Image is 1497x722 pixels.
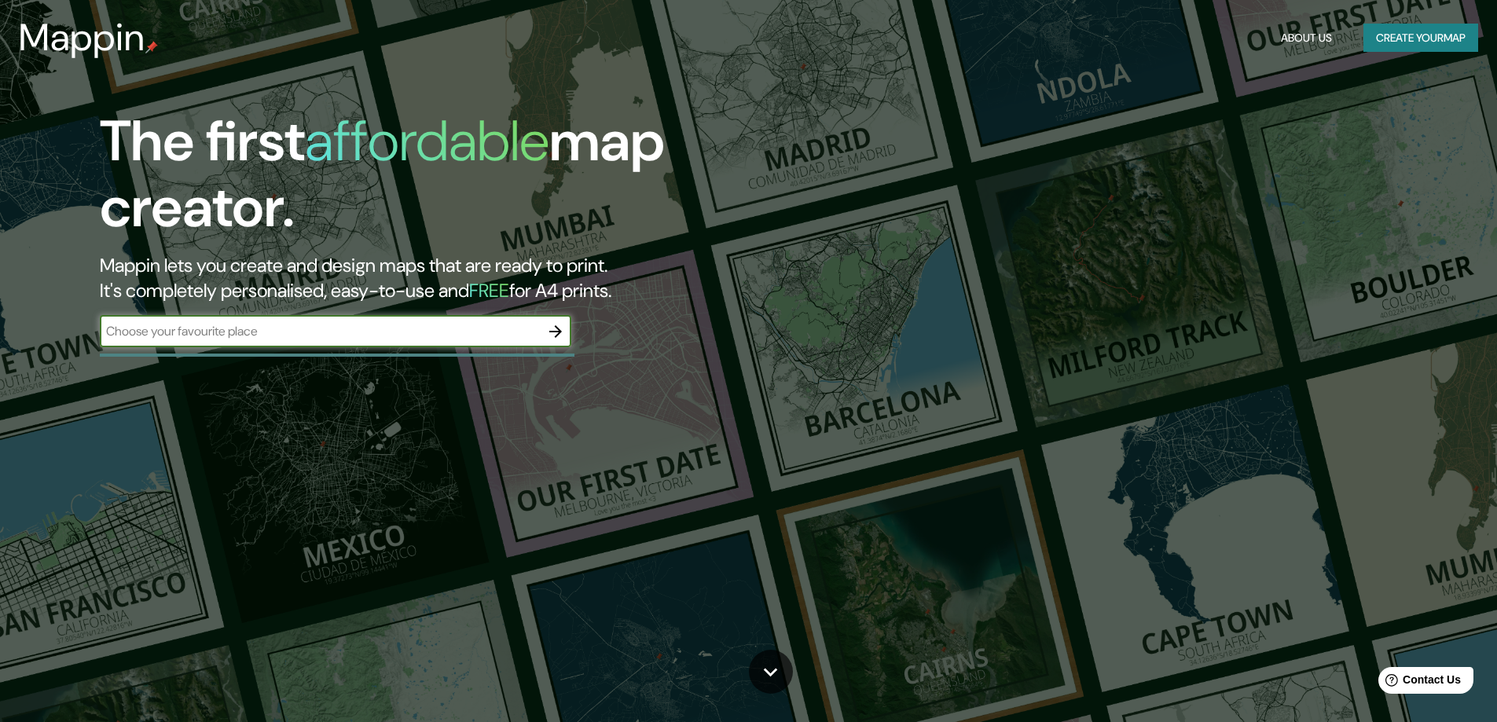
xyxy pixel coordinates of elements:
img: mappin-pin [145,41,158,53]
button: About Us [1275,24,1338,53]
iframe: Help widget launcher [1357,661,1480,705]
button: Create yourmap [1363,24,1478,53]
h3: Mappin [19,16,145,60]
input: Choose your favourite place [100,322,540,340]
h1: affordable [305,104,549,178]
h2: Mappin lets you create and design maps that are ready to print. It's completely personalised, eas... [100,253,849,303]
h1: The first map creator. [100,108,849,253]
h5: FREE [469,278,509,302]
